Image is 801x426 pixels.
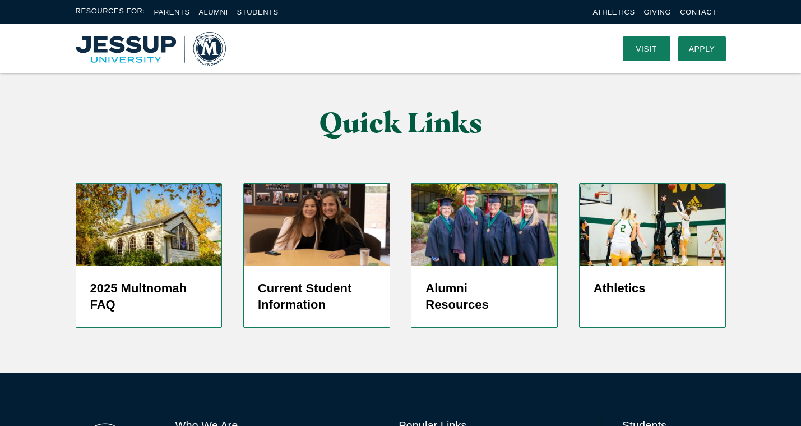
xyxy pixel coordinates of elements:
img: WBBALL_WEB [580,184,725,265]
a: Parents [154,8,190,16]
a: Students [237,8,279,16]
a: Women's Basketball player shooting jump shot Athletics [579,183,726,328]
h5: Current Student Information [258,280,376,314]
a: Alumni [198,8,228,16]
h2: Quick Links [187,107,614,138]
a: Home [76,32,226,66]
a: screenshot-2024-05-27-at-1.37.12-pm Current Student Information [243,183,390,328]
h5: Alumni Resources [425,280,543,314]
h5: Athletics [594,280,711,297]
img: Prayer Chapel in Fall [76,184,222,265]
a: Contact [680,8,716,16]
a: Prayer Chapel in Fall 2025 Multnomah FAQ [76,183,223,328]
img: screenshot-2024-05-27-at-1.37.12-pm [244,184,390,265]
a: Giving [644,8,672,16]
span: Resources For: [76,6,145,19]
img: Multnomah University Logo [76,32,226,66]
a: Apply [678,36,726,61]
img: 50 Year Alumni 2019 [411,184,557,265]
a: Visit [623,36,670,61]
h5: 2025 Multnomah FAQ [90,280,208,314]
a: Athletics [593,8,635,16]
a: 50 Year Alumni 2019 Alumni Resources [411,183,558,328]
